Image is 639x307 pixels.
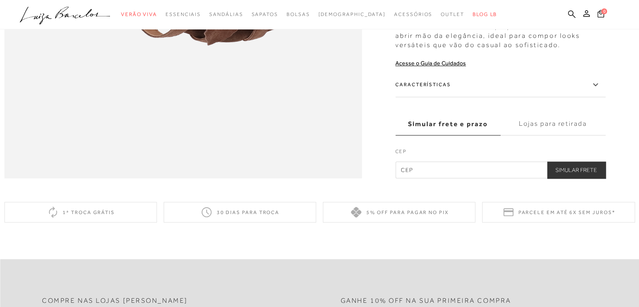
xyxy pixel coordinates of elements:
[318,7,386,22] a: noSubCategoriesText
[121,7,157,22] a: categoryNavScreenReaderText
[595,9,607,21] button: 0
[209,11,243,17] span: Sandálias
[318,11,386,17] span: [DEMOGRAPHIC_DATA]
[441,7,464,22] a: categoryNavScreenReaderText
[4,202,157,222] div: 1ª troca grátis
[394,7,432,22] a: categoryNavScreenReaderText
[287,11,310,17] span: Bolsas
[163,202,316,222] div: 30 dias para troca
[251,11,278,17] span: Sapatos
[287,7,310,22] a: categoryNavScreenReaderText
[395,161,605,178] input: CEP
[323,202,476,222] div: 5% off para pagar no PIX
[395,73,605,97] label: Características
[166,11,201,17] span: Essenciais
[209,7,243,22] a: categoryNavScreenReaderText
[251,7,278,22] a: categoryNavScreenReaderText
[395,148,605,159] label: CEP
[482,202,635,222] div: Parcele em até 6x sem juros*
[601,8,607,14] span: 0
[395,60,466,66] a: Acesse o Guia de Cuidados
[42,297,188,305] h2: Compre nas lojas [PERSON_NAME]
[473,7,497,22] a: BLOG LB
[500,113,605,135] label: Lojas para retirada
[547,161,605,178] button: Simular Frete
[166,7,201,22] a: categoryNavScreenReaderText
[473,11,497,17] span: BLOG LB
[441,11,464,17] span: Outlet
[395,113,500,135] label: Simular frete e prazo
[341,297,511,305] h2: Ganhe 10% off na sua primeira compra
[394,11,432,17] span: Acessórios
[121,11,157,17] span: Verão Viva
